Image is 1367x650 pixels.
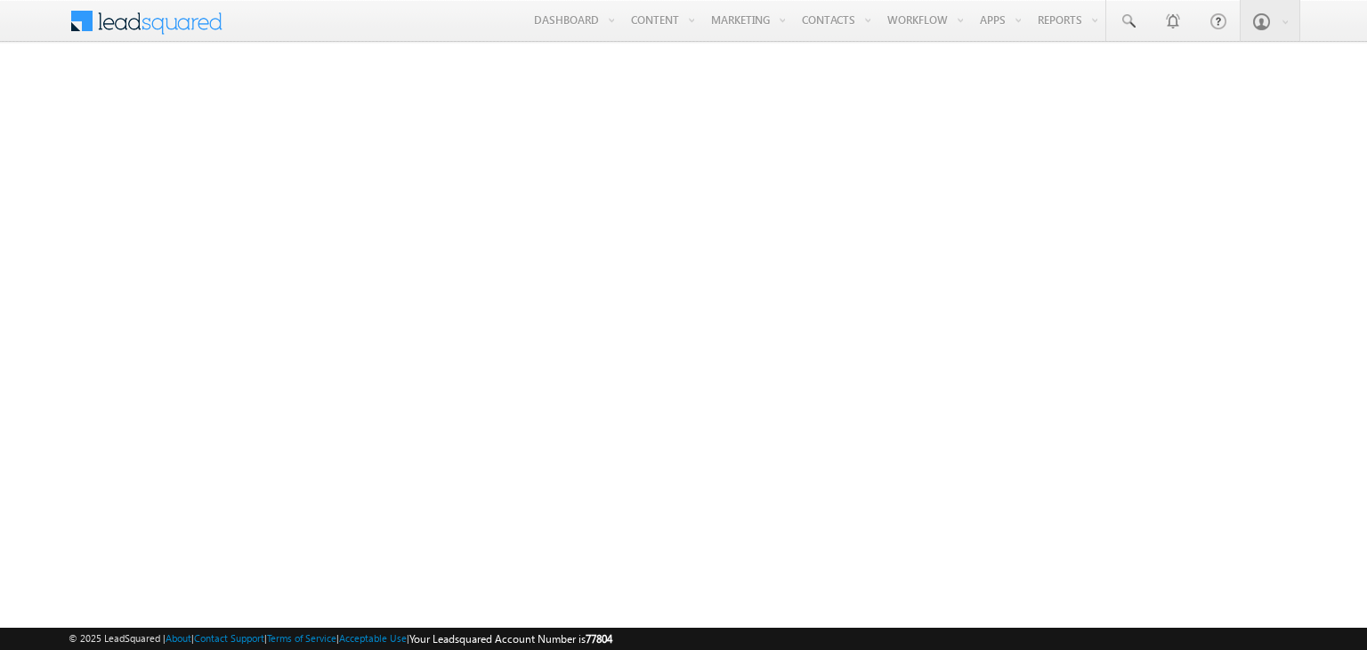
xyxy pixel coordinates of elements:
a: Terms of Service [267,632,336,644]
span: Your Leadsquared Account Number is [409,632,612,646]
span: © 2025 LeadSquared | | | | | [69,630,612,647]
a: About [166,632,191,644]
a: Contact Support [194,632,264,644]
a: Acceptable Use [339,632,407,644]
span: 77804 [586,632,612,646]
